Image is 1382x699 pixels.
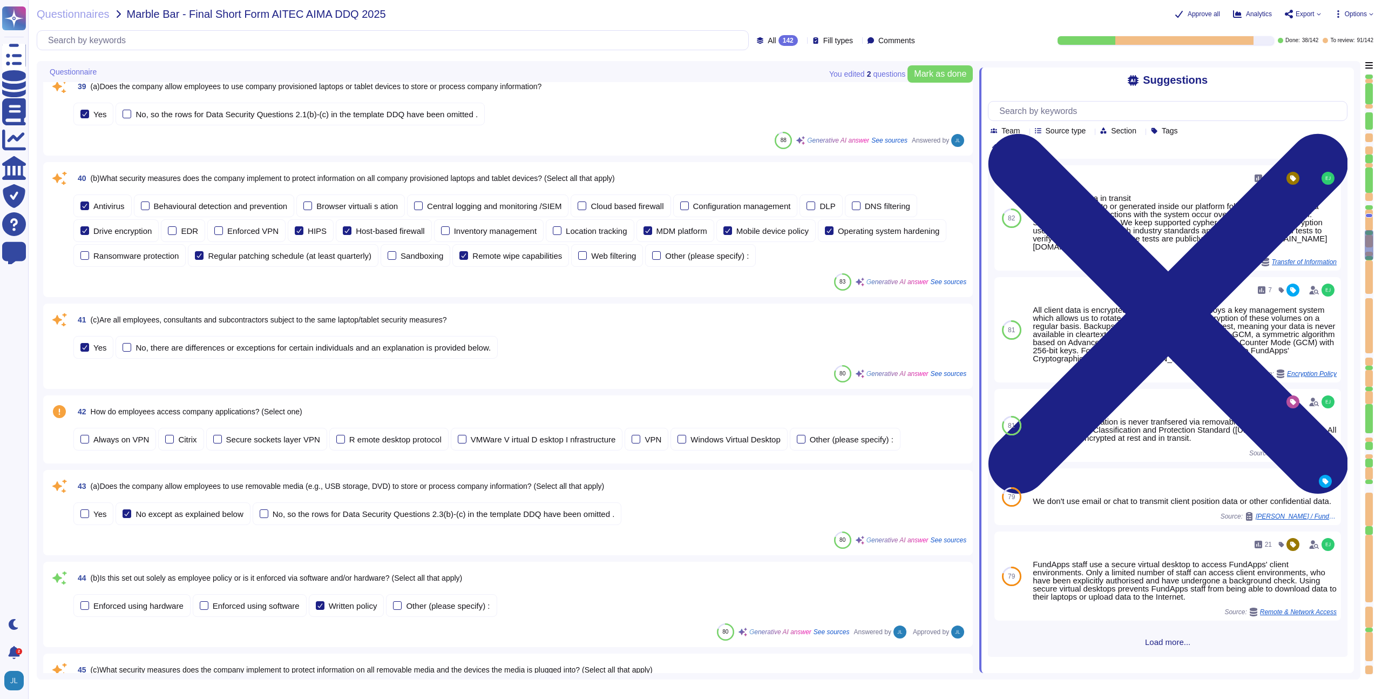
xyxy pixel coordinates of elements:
[73,408,86,415] span: 42
[1188,11,1220,17] span: Approve all
[91,407,302,416] span: How do employees access company applications? (Select one)
[73,174,86,182] span: 40
[988,638,1347,646] span: Load more...
[645,435,661,443] div: VPN
[566,227,627,235] div: Location tracking
[91,482,605,490] span: (a)Does the company allow employees to use removable media (e.g., USB storage, DVD) to store or p...
[1224,608,1337,616] span: Source:
[43,31,748,50] input: Search by keywords
[208,252,371,260] div: Regular patching schedule (at least quarterly)
[1285,38,1300,43] span: Done:
[308,227,327,235] div: HIPS
[951,626,964,638] img: user
[1260,609,1337,615] span: Remote & Network Access
[665,252,749,260] div: Other (please specify) :
[406,602,490,610] div: Other (please specify) :
[2,669,31,693] button: user
[810,435,893,443] div: Other (please specify) :
[912,137,949,144] span: Answered by
[91,666,653,674] span: (c)What security measures does the company implement to protect information on all removable medi...
[178,435,197,443] div: Citrix
[907,65,973,83] button: Mark as done
[931,537,967,543] span: See sources
[472,252,562,260] div: Remote wipe capabilities
[1033,560,1337,601] div: FundApps staff use a secure virtual desktop to access FundApps' client environments. Only a limit...
[329,602,377,610] div: Written policy
[1233,10,1272,18] button: Analytics
[819,202,835,210] div: DLP
[91,174,615,183] span: (b)What security measures does the company implement to protect information on all company provis...
[914,70,966,78] span: Mark as done
[73,574,86,582] span: 44
[181,227,198,235] div: EDR
[591,202,663,210] div: Cloud based firewall
[1357,38,1373,43] span: 91 / 142
[154,202,288,210] div: Behavioural detection and prevention
[1008,327,1015,333] span: 81
[1008,422,1015,429] span: 81
[778,35,798,46] div: 142
[93,202,125,210] div: Antivirus
[349,435,442,443] div: R emote desktop protocol
[227,227,279,235] div: Enforced VPN
[16,648,22,655] div: 2
[951,134,964,147] img: user
[690,435,780,443] div: Windows Virtual Desktop
[693,202,791,210] div: Configuration management
[93,435,149,443] div: Always on VPN
[839,537,845,543] span: 80
[1322,395,1334,408] img: user
[91,82,542,91] span: (a)Does the company allow employees to use company provisioned laptops or tablet devices to store...
[878,37,915,44] span: Comments
[893,626,906,638] img: user
[136,344,491,352] div: No, there are differences or exceptions for certain individuals and an explanation is provided be...
[866,279,929,285] span: Generative AI answer
[591,252,636,260] div: Web filtering
[316,202,398,210] div: Browser virtuali s ation
[1175,10,1220,18] button: Approve all
[749,629,811,635] span: Generative AI answer
[213,602,300,610] div: Enforced using software
[781,137,787,143] span: 88
[1322,538,1334,551] img: user
[807,137,869,144] span: Generative AI answer
[91,315,447,324] span: (c)Are all employees, consultants and subcontractors subject to the same laptop/tablet security m...
[401,252,443,260] div: Sandboxing
[356,227,425,235] div: Host-based firewall
[93,344,106,352] div: Yes
[1322,284,1334,297] img: user
[1322,172,1334,185] img: user
[994,102,1347,120] input: Search by keywords
[1008,215,1015,221] span: 82
[93,602,184,610] div: Enforced using hardware
[829,70,905,78] span: You edited question s
[91,574,463,582] span: (b)Is this set out solely as employee policy or is it enforced via software and/or hardware? (Sel...
[73,316,86,324] span: 41
[854,629,891,635] span: Answered by
[427,202,561,210] div: Central logging and monitoring /SIEM
[1330,38,1354,43] span: To review:
[73,83,86,90] span: 39
[1008,573,1015,580] span: 79
[471,435,616,443] div: VMWare V irtual D esktop I nfrastructure
[1008,494,1015,500] span: 79
[838,227,939,235] div: Operating system hardening
[865,202,910,210] div: DNS filtering
[37,9,110,19] span: Questionnaires
[1246,11,1272,17] span: Analytics
[656,227,707,235] div: MDM platform
[136,510,243,518] div: No except as explained below
[1345,11,1367,17] span: Options
[93,510,106,518] div: Yes
[839,371,845,377] span: 80
[823,37,853,44] span: Fill types
[1296,11,1315,17] span: Export
[93,227,152,235] div: Drive encryption
[226,435,320,443] div: Secure sockets layer VPN
[50,68,97,76] span: Questionnaire
[73,666,86,674] span: 45
[736,227,809,235] div: Mobile device policy
[768,37,776,44] span: All
[127,9,386,19] span: Marble Bar - Final Short Form AITEC AIMA DDQ 2025
[4,671,24,690] img: user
